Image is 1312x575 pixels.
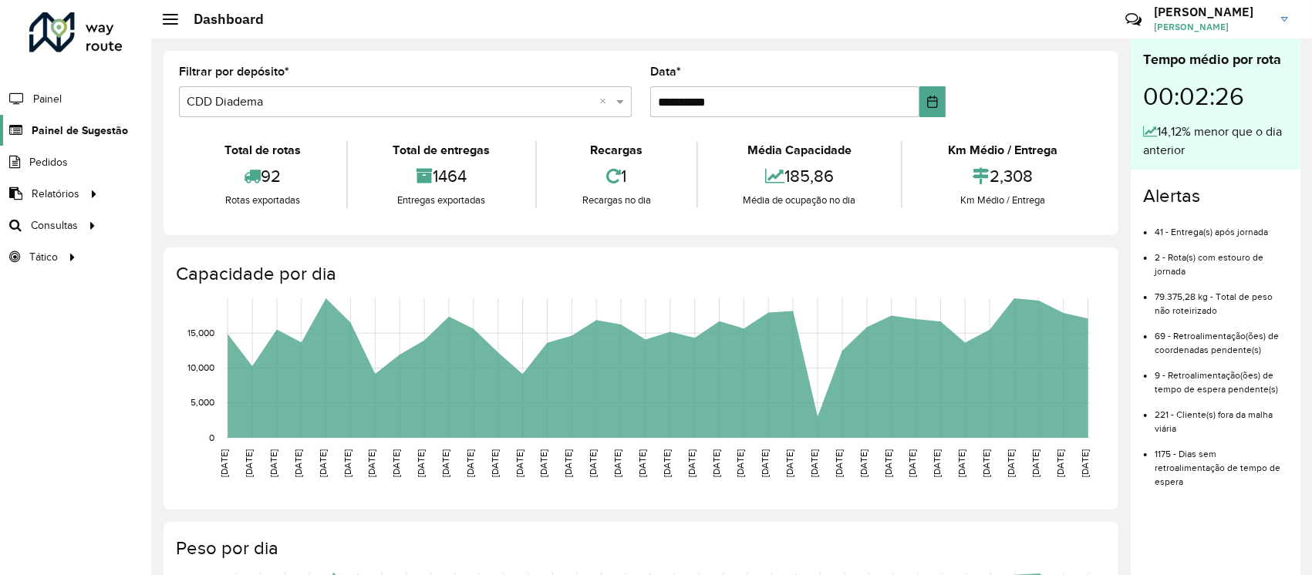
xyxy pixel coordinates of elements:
h4: Capacidade por dia [176,263,1103,285]
div: Total de rotas [183,141,342,160]
div: Km Médio / Entrega [906,141,1099,160]
text: [DATE] [342,449,352,477]
text: [DATE] [293,449,303,477]
text: [DATE] [514,449,524,477]
label: Filtrar por depósito [179,62,289,81]
h4: Alertas [1143,185,1288,207]
span: Clear all [599,92,612,111]
text: [DATE] [318,449,328,477]
text: [DATE] [858,449,868,477]
text: [DATE] [440,449,450,477]
div: Média de ocupação no dia [702,193,898,208]
li: 41 - Entrega(s) após jornada [1155,214,1288,239]
text: [DATE] [662,449,672,477]
text: [DATE] [834,449,844,477]
h2: Dashboard [178,11,264,28]
span: Consultas [31,217,78,234]
li: 79.375,28 kg - Total de peso não roteirizado [1155,278,1288,318]
text: [DATE] [391,449,401,477]
text: [DATE] [981,449,991,477]
div: 1464 [352,160,532,193]
div: 14,12% menor que o dia anterior [1143,123,1288,160]
text: 15,000 [187,328,214,338]
span: Painel de Sugestão [32,123,128,139]
li: 69 - Retroalimentação(ões) de coordenadas pendente(s) [1155,318,1288,357]
text: [DATE] [268,449,278,477]
text: [DATE] [1080,449,1090,477]
div: Média Capacidade [702,141,898,160]
text: [DATE] [736,449,746,477]
div: Rotas exportadas [183,193,342,208]
div: 1 [541,160,693,193]
li: 221 - Cliente(s) fora da malha viária [1155,396,1288,435]
span: Tático [29,249,58,265]
text: [DATE] [465,449,475,477]
h4: Peso por dia [176,537,1103,560]
div: Tempo médio por rota [1143,49,1288,70]
label: Data [650,62,681,81]
text: [DATE] [637,449,647,477]
text: [DATE] [244,449,254,477]
text: [DATE] [933,449,943,477]
text: [DATE] [366,449,376,477]
text: 0 [209,432,214,442]
text: 10,000 [187,363,214,373]
text: [DATE] [686,449,696,477]
h3: [PERSON_NAME] [1154,5,1270,19]
div: Recargas [541,141,693,160]
text: [DATE] [1030,449,1040,477]
text: [DATE] [563,449,573,477]
text: [DATE] [588,449,598,477]
text: [DATE] [711,449,721,477]
text: [DATE] [1055,449,1065,477]
text: [DATE] [416,449,426,477]
text: [DATE] [956,449,966,477]
text: [DATE] [219,449,229,477]
text: [DATE] [612,449,622,477]
text: [DATE] [760,449,770,477]
div: 92 [183,160,342,193]
text: [DATE] [1006,449,1016,477]
li: 9 - Retroalimentação(ões) de tempo de espera pendente(s) [1155,357,1288,396]
button: Choose Date [919,86,946,117]
text: [DATE] [539,449,549,477]
div: Recargas no dia [541,193,693,208]
text: [DATE] [809,449,819,477]
div: Total de entregas [352,141,532,160]
div: Km Médio / Entrega [906,193,1099,208]
div: 185,86 [702,160,898,193]
text: [DATE] [908,449,918,477]
div: 00:02:26 [1143,70,1288,123]
li: 2 - Rota(s) com estouro de jornada [1155,239,1288,278]
text: [DATE] [883,449,893,477]
text: [DATE] [490,449,500,477]
div: 2,308 [906,160,1099,193]
span: Pedidos [29,154,68,170]
li: 1175 - Dias sem retroalimentação de tempo de espera [1155,435,1288,489]
span: Relatórios [32,186,79,202]
text: [DATE] [784,449,794,477]
span: [PERSON_NAME] [1154,20,1270,34]
div: Entregas exportadas [352,193,532,208]
span: Painel [33,91,62,107]
a: Contato Rápido [1117,3,1150,36]
text: 5,000 [191,398,214,408]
